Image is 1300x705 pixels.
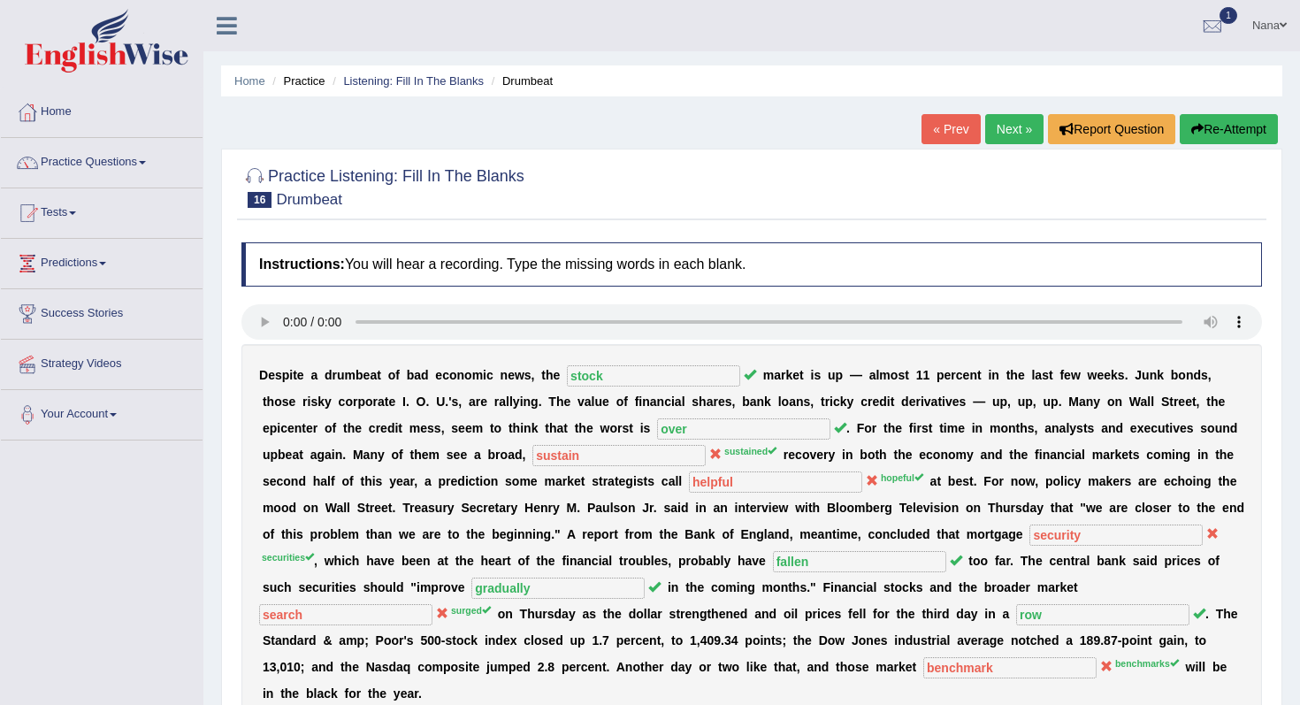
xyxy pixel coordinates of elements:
b: r [302,395,307,409]
b: h [556,395,564,409]
b: , [441,421,445,435]
b: t [343,421,348,435]
a: Listening: Fill In The Blanks [343,74,484,88]
a: Practice Questions [1,138,203,182]
b: e [1104,368,1111,382]
b: a [789,395,796,409]
b: r [333,368,337,382]
b: t [541,368,546,382]
b: b [1171,368,1179,382]
b: M [1068,395,1079,409]
b: s [524,368,531,382]
b: e [1178,395,1185,409]
b: r [313,421,317,435]
a: Your Account [1,390,203,434]
b: d [421,368,429,382]
b: m [763,368,774,382]
b: b [356,368,363,382]
b: l [778,395,782,409]
b: , [732,395,736,409]
b: e [363,368,371,382]
b: e [1064,368,1071,382]
b: U [436,395,445,409]
b: e [895,421,902,435]
b: s [275,368,282,382]
b: h [888,421,896,435]
b: e [792,368,799,382]
b: w [1088,368,1097,382]
b: a [499,395,506,409]
b: s [451,421,458,435]
b: l [592,395,595,409]
b: a [1141,395,1148,409]
b: p [937,368,944,382]
b: r [915,395,920,409]
b: t [263,395,267,409]
b: a [675,395,682,409]
b: c [369,421,376,435]
b: e [263,421,270,435]
b: n [991,368,999,382]
b: h [348,421,356,435]
b: h [699,395,707,409]
a: Success Stories [1,289,203,333]
b: a [1035,368,1042,382]
b: r [1174,395,1178,409]
b: o [782,395,790,409]
b: p [282,368,290,382]
b: y [325,395,332,409]
b: W [1129,395,1141,409]
input: blank [567,365,740,387]
b: e [1018,368,1025,382]
b: Instructions: [259,257,345,272]
b: , [1208,368,1212,382]
input: blank [657,418,830,440]
a: Next » [985,114,1044,144]
b: t [799,368,804,382]
b: n [294,421,302,435]
b: a [310,368,317,382]
b: p [999,395,1007,409]
b: o [274,395,282,409]
b: t [545,421,549,435]
b: e [287,421,294,435]
b: e [458,421,465,435]
b: c [339,395,346,409]
b: t [1169,395,1174,409]
li: Drumbeat [487,73,553,89]
b: r [376,421,380,435]
b: d [387,421,395,435]
b: s [692,395,699,409]
b: n [796,395,804,409]
b: e [718,395,725,409]
b: l [1147,395,1151,409]
b: e [1185,395,1192,409]
b: e [963,368,970,382]
b: o [388,368,396,382]
b: s [310,395,317,409]
h4: You will hear a recording. Type the missing words in each blank. [241,242,1262,287]
b: t [293,368,297,382]
b: t [509,421,513,435]
b: e [297,368,304,382]
b: p [357,395,365,409]
b: t [563,421,568,435]
b: a [931,395,938,409]
b: c [956,368,963,382]
b: t [1192,395,1197,409]
b: m [472,368,483,382]
b: t [1006,368,1011,382]
b: u [992,395,1000,409]
b: J [1135,368,1142,382]
b: a [869,368,876,382]
b: I [402,395,406,409]
b: r [373,395,378,409]
b: e [1097,368,1104,382]
b: r [476,395,480,409]
b: , [1007,395,1011,409]
b: m [345,368,356,382]
b: k [840,395,847,409]
b: u [337,368,345,382]
b: d [879,395,887,409]
b: l [1031,368,1035,382]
